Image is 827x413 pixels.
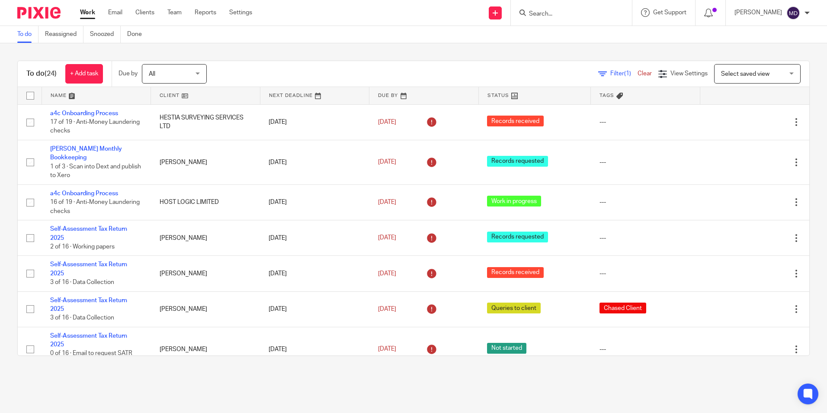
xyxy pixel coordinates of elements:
[599,118,692,126] div: ---
[50,261,127,276] a: Self-Assessment Tax Return 2025
[260,291,369,327] td: [DATE]
[50,351,132,366] span: 0 of 16 · Email to request SATR information
[487,267,544,278] span: Records received
[260,220,369,256] td: [DATE]
[151,327,260,371] td: [PERSON_NAME]
[487,116,544,126] span: Records received
[50,146,122,161] a: [PERSON_NAME] Monthly Bookkeeping
[260,256,369,291] td: [DATE]
[610,71,638,77] span: Filter
[721,71,769,77] span: Select saved view
[260,140,369,184] td: [DATE]
[50,190,118,197] a: a4c Onboarding Process
[260,104,369,140] td: [DATE]
[378,306,396,312] span: [DATE]
[50,119,140,134] span: 17 of 19 · Anti-Money Laundering checks
[378,235,396,241] span: [DATE]
[151,140,260,184] td: [PERSON_NAME]
[50,164,141,179] span: 1 of 3 · Scan into Dext and publish to Xero
[599,198,692,206] div: ---
[45,70,57,77] span: (24)
[487,232,548,242] span: Records requested
[260,327,369,371] td: [DATE]
[151,291,260,327] td: [PERSON_NAME]
[50,333,127,348] a: Self-Assessment Tax Return 2025
[599,93,614,98] span: Tags
[50,226,127,241] a: Self-Assessment Tax Return 2025
[670,71,708,77] span: View Settings
[26,69,57,78] h1: To do
[599,303,646,313] span: Chased Client
[127,26,148,43] a: Done
[378,271,396,277] span: [DATE]
[378,159,396,165] span: [DATE]
[599,234,692,242] div: ---
[119,69,138,78] p: Due by
[17,7,61,19] img: Pixie
[50,279,114,285] span: 3 of 16 · Data Collection
[653,10,686,16] span: Get Support
[65,64,103,84] a: + Add task
[151,184,260,220] td: HOST LOGIC LIMITED
[378,119,396,125] span: [DATE]
[260,184,369,220] td: [DATE]
[528,10,606,18] input: Search
[195,8,216,17] a: Reports
[487,156,548,167] span: Records requested
[734,8,782,17] p: [PERSON_NAME]
[149,71,155,77] span: All
[45,26,83,43] a: Reassigned
[17,26,38,43] a: To do
[487,343,526,354] span: Not started
[151,220,260,256] td: [PERSON_NAME]
[108,8,122,17] a: Email
[90,26,121,43] a: Snoozed
[786,6,800,20] img: svg%3E
[135,8,154,17] a: Clients
[487,196,541,206] span: Work in progress
[638,71,652,77] a: Clear
[50,315,114,321] span: 3 of 16 · Data Collection
[151,256,260,291] td: [PERSON_NAME]
[50,297,127,312] a: Self-Assessment Tax Return 2025
[624,71,631,77] span: (1)
[599,345,692,354] div: ---
[151,104,260,140] td: HESTIA SURVEYING SERVICES LTD
[378,199,396,205] span: [DATE]
[50,110,118,116] a: a4c Onboarding Process
[487,303,541,313] span: Queries to client
[378,346,396,352] span: [DATE]
[50,244,115,250] span: 2 of 16 · Working papers
[80,8,95,17] a: Work
[599,158,692,167] div: ---
[229,8,252,17] a: Settings
[50,199,140,214] span: 16 of 19 · Anti-Money Laundering checks
[599,269,692,278] div: ---
[167,8,182,17] a: Team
